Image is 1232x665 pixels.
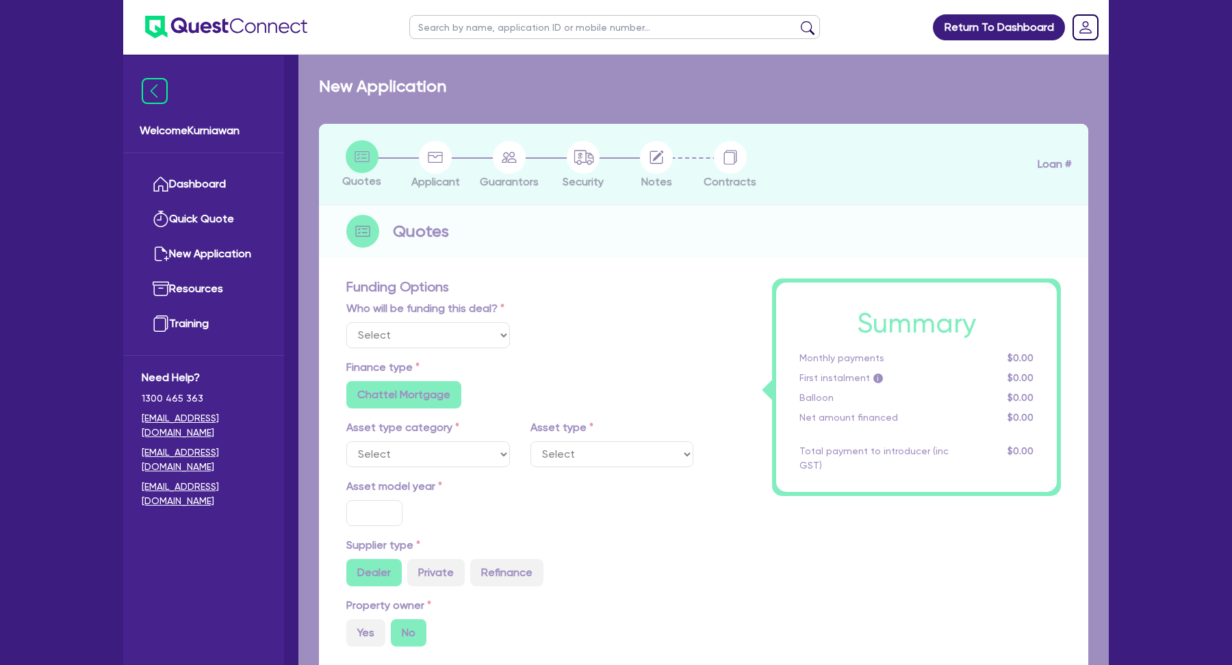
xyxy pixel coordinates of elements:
img: training [153,315,169,332]
a: Training [142,307,266,341]
a: Dashboard [142,167,266,202]
img: resources [153,281,169,297]
span: 1300 465 363 [142,391,266,406]
span: Need Help? [142,369,266,386]
a: Quick Quote [142,202,266,237]
a: Resources [142,272,266,307]
a: [EMAIL_ADDRESS][DOMAIN_NAME] [142,445,266,474]
img: new-application [153,246,169,262]
img: icon-menu-close [142,78,168,104]
a: New Application [142,237,266,272]
a: Return To Dashboard [933,14,1065,40]
input: Search by name, application ID or mobile number... [409,15,820,39]
img: quick-quote [153,211,169,227]
a: [EMAIL_ADDRESS][DOMAIN_NAME] [142,411,266,440]
a: [EMAIL_ADDRESS][DOMAIN_NAME] [142,480,266,508]
a: Dropdown toggle [1068,10,1103,45]
span: Welcome Kurniawan [140,122,268,139]
img: quest-connect-logo-blue [145,16,307,38]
